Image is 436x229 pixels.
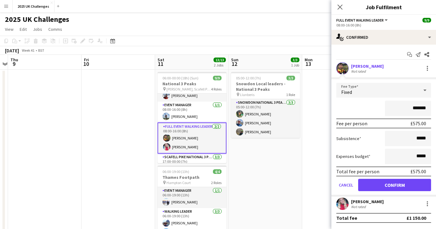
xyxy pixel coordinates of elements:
[213,76,222,80] span: 9/9
[84,57,89,62] span: Fri
[157,60,164,67] span: 11
[166,87,211,91] span: [PERSON_NAME], Scafell Pike and Snowdon
[351,63,384,69] div: [PERSON_NAME]
[30,25,45,33] a: Jobs
[162,169,189,174] span: 06:00-19:00 (13h)
[166,180,191,185] span: Hampton Court
[351,199,384,204] div: [PERSON_NAME]
[231,72,300,138] app-job-card: 05:00-12:00 (7h)3/3Snowdon Local leaders - National 3 Peaks Llanberis1 RoleSnowdon National 3 Pea...
[351,204,367,209] div: Not rated
[158,175,226,180] h3: Thames Footpath
[2,25,16,33] a: View
[291,63,299,67] div: 1 Job
[20,26,27,32] span: Edit
[336,179,356,191] button: Cancel
[158,154,226,192] app-card-role: Scafell Pike National 3 Peaks Walking Leader3/317:00-00:00 (7h)
[231,57,238,62] span: Sun
[410,120,426,127] div: £575.00
[305,57,313,62] span: Mon
[158,187,226,208] app-card-role: Event Manager1/106:00-19:00 (13h)[PERSON_NAME]
[158,102,226,123] app-card-role: Event Manager1/108:00-16:00 (8h)[PERSON_NAME]
[291,58,299,62] span: 3/3
[5,26,14,32] span: View
[336,168,379,175] div: Total fee per person
[38,48,44,53] div: BST
[341,89,352,95] span: Fixed
[240,92,254,97] span: Llanberis
[331,30,436,45] div: Confirmed
[10,60,18,67] span: 9
[5,47,19,54] div: [DATE]
[336,120,367,127] div: Fee per person
[10,57,18,62] span: Thu
[336,18,389,22] button: Full Event Walking Leader
[230,60,238,67] span: 12
[236,76,261,80] span: 05:00-12:00 (7h)
[46,25,65,33] a: Comms
[231,81,300,92] h3: Snowdon Local leaders - National 3 Peaks
[336,154,370,159] label: Expenses budget
[20,48,36,53] span: Week 41
[336,18,384,22] span: Full Event Walking Leader
[214,58,226,62] span: 13/13
[351,69,367,74] div: Not rated
[158,57,164,62] span: Sat
[13,0,54,12] button: 2025 UK Challenges
[422,18,431,22] span: 9/9
[336,136,361,141] label: Subsistence
[48,26,62,32] span: Comms
[211,87,222,91] span: 4 Roles
[286,92,295,97] span: 1 Role
[213,169,222,174] span: 4/4
[214,63,226,67] div: 2 Jobs
[231,99,300,138] app-card-role: Snowdon National 3 Peaks Walking Leader3/305:00-12:00 (7h)[PERSON_NAME][PERSON_NAME][PERSON_NAME]
[336,215,357,221] div: Total fee
[5,15,69,24] h1: 2025 UK Challenges
[331,3,436,11] h3: Job Fulfilment
[162,76,198,80] span: 06:00-00:00 (18h) (Sun)
[358,179,431,191] button: Confirm
[17,25,29,33] a: Edit
[211,180,222,185] span: 2 Roles
[336,23,431,27] div: 08:00-16:00 (8h)
[33,26,42,32] span: Jobs
[304,60,313,67] span: 13
[410,168,426,175] div: £575.00
[406,215,426,221] div: £1 150.00
[158,72,226,163] app-job-card: 06:00-00:00 (18h) (Sun)9/9National 3 Peaks [PERSON_NAME], Scafell Pike and Snowdon4 Roles06:00-12...
[286,76,295,80] span: 3/3
[158,81,226,86] h3: National 3 Peaks
[158,123,226,154] app-card-role: Full Event Walking Leader2/208:00-16:00 (8h)[PERSON_NAME][PERSON_NAME]
[83,60,89,67] span: 10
